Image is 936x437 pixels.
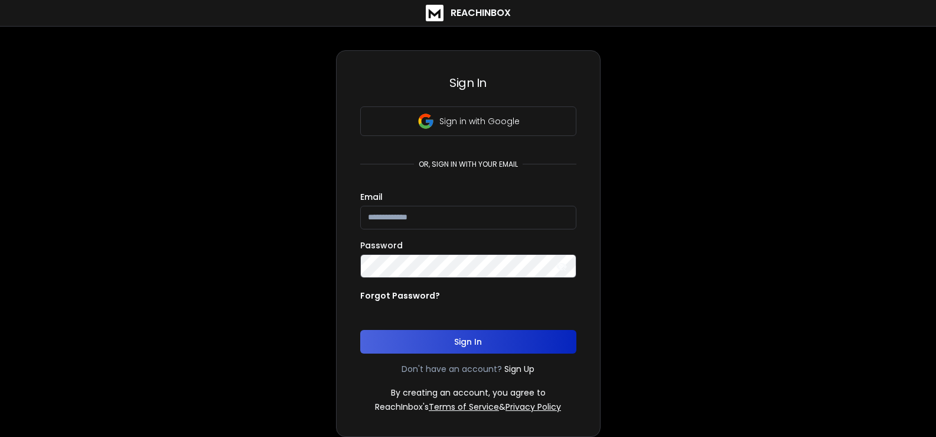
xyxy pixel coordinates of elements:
a: ReachInbox [426,5,511,21]
button: Sign In [360,330,576,354]
a: Sign Up [504,363,534,375]
h3: Sign In [360,75,576,91]
a: Terms of Service [429,401,499,413]
p: Don't have an account? [402,363,502,375]
a: Privacy Policy [505,401,561,413]
label: Email [360,193,383,201]
p: ReachInbox's & [375,401,561,413]
label: Password [360,241,403,250]
p: By creating an account, you agree to [391,387,546,399]
p: Sign in with Google [439,115,520,127]
img: logo [426,5,443,21]
button: Sign in with Google [360,106,576,136]
p: Forgot Password? [360,290,440,302]
p: or, sign in with your email [414,160,523,169]
h1: ReachInbox [451,6,511,20]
